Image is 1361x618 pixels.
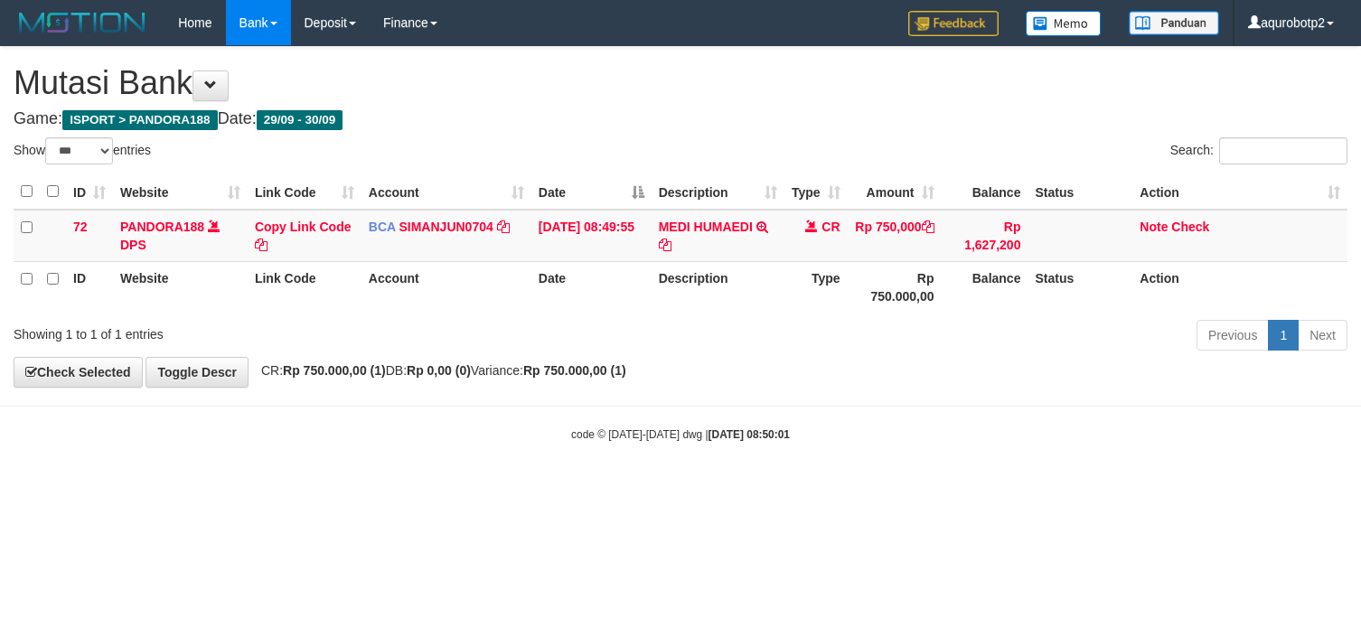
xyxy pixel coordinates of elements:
[113,210,248,262] td: DPS
[1219,137,1347,164] input: Search:
[248,261,361,313] th: Link Code
[14,318,554,343] div: Showing 1 to 1 of 1 entries
[942,174,1028,210] th: Balance
[257,110,343,130] span: 29/09 - 30/09
[784,261,848,313] th: Type
[255,220,352,252] a: Copy Link Code
[1140,220,1168,234] a: Note
[14,137,151,164] label: Show entries
[571,428,790,441] small: code © [DATE]-[DATE] dwg |
[659,238,671,252] a: Copy MEDI HUMAEDI to clipboard
[848,261,942,313] th: Rp 750.000,00
[497,220,510,234] a: Copy SIMANJUN0704 to clipboard
[821,220,840,234] span: CR
[399,220,493,234] a: SIMANJUN0704
[361,174,531,210] th: Account: activate to sort column ascending
[922,220,934,234] a: Copy Rp 750,000 to clipboard
[1026,11,1102,36] img: Button%20Memo.svg
[652,174,784,210] th: Description: activate to sort column ascending
[908,11,999,36] img: Feedback.jpg
[1170,137,1347,164] label: Search:
[1268,320,1299,351] a: 1
[531,261,652,313] th: Date
[145,357,249,388] a: Toggle Descr
[1028,174,1132,210] th: Status
[1129,11,1219,35] img: panduan.png
[942,210,1028,262] td: Rp 1,627,200
[62,110,218,130] span: ISPORT > PANDORA188
[369,220,396,234] span: BCA
[120,220,204,234] a: PANDORA188
[1298,320,1347,351] a: Next
[66,174,113,210] th: ID: activate to sort column ascending
[361,261,531,313] th: Account
[14,110,1347,128] h4: Game: Date:
[14,65,1347,101] h1: Mutasi Bank
[113,174,248,210] th: Website: activate to sort column ascending
[45,137,113,164] select: Showentries
[652,261,784,313] th: Description
[784,174,848,210] th: Type: activate to sort column ascending
[531,174,652,210] th: Date: activate to sort column descending
[1132,261,1347,313] th: Action
[1028,261,1132,313] th: Status
[407,363,471,378] strong: Rp 0,00 (0)
[709,428,790,441] strong: [DATE] 08:50:01
[659,220,753,234] a: MEDI HUMAEDI
[283,363,386,378] strong: Rp 750.000,00 (1)
[1132,174,1347,210] th: Action: activate to sort column ascending
[248,174,361,210] th: Link Code: activate to sort column ascending
[14,9,151,36] img: MOTION_logo.png
[113,261,248,313] th: Website
[66,261,113,313] th: ID
[942,261,1028,313] th: Balance
[14,357,143,388] a: Check Selected
[531,210,652,262] td: [DATE] 08:49:55
[1171,220,1209,234] a: Check
[73,220,88,234] span: 72
[848,210,942,262] td: Rp 750,000
[1197,320,1269,351] a: Previous
[848,174,942,210] th: Amount: activate to sort column ascending
[523,363,626,378] strong: Rp 750.000,00 (1)
[252,363,626,378] span: CR: DB: Variance:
